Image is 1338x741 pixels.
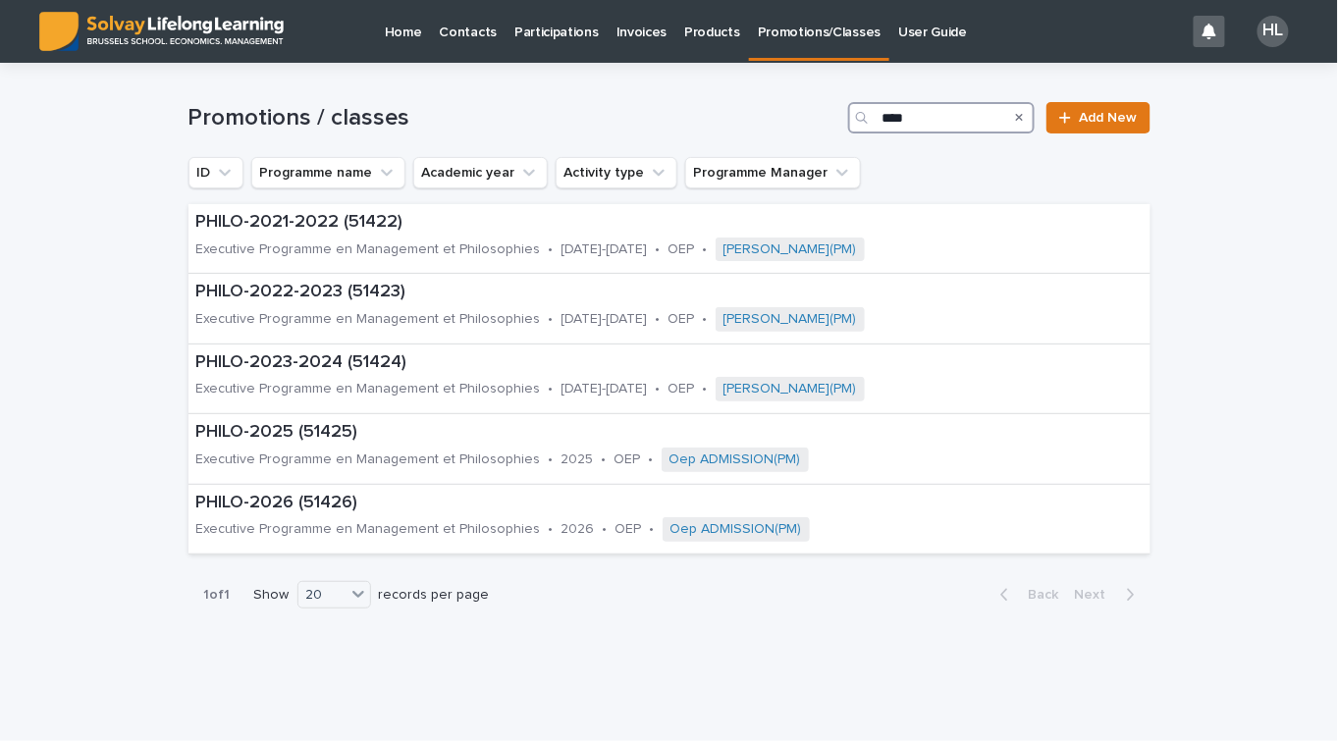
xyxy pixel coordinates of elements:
p: • [656,381,661,397]
a: PHILO-2025 (51425)Executive Programme en Management et Philosophies•2025•OEP•Oep ADMISSION(PM) [188,414,1151,484]
input: Search [848,102,1035,133]
p: 2026 [562,521,595,538]
p: Executive Programme en Management et Philosophies [196,311,541,328]
p: PHILO-2021-2022 (51422) [196,212,1076,234]
p: OEP [669,241,695,258]
p: Executive Programme en Management et Philosophies [196,241,541,258]
p: PHILO-2022-2023 (51423) [196,282,1079,303]
a: [PERSON_NAME](PM) [723,241,857,258]
h1: Promotions / classes [188,104,841,132]
span: Next [1075,588,1118,602]
p: [DATE]-[DATE] [562,381,648,397]
span: Add New [1080,111,1138,125]
a: PHILO-2023-2024 (51424)Executive Programme en Management et Philosophies•[DATE]-[DATE]•OEP•[PERSO... [188,344,1151,414]
p: [DATE]-[DATE] [562,311,648,328]
p: 1 of 1 [188,571,246,619]
p: • [649,451,654,468]
a: Oep ADMISSION(PM) [670,521,802,538]
button: Programme name [251,157,405,188]
p: Executive Programme en Management et Philosophies [196,521,541,538]
div: HL [1258,16,1289,47]
a: Add New [1046,102,1150,133]
p: records per page [379,587,490,604]
button: Programme Manager [685,157,861,188]
p: • [703,311,708,328]
button: Activity type [556,157,677,188]
span: Back [1017,588,1059,602]
a: PHILO-2021-2022 (51422)Executive Programme en Management et Philosophies•[DATE]-[DATE]•OEP•[PERSO... [188,204,1151,274]
p: Show [254,587,290,604]
p: [DATE]-[DATE] [562,241,648,258]
button: Academic year [413,157,548,188]
p: • [703,381,708,397]
p: • [549,311,554,328]
p: • [656,311,661,328]
p: • [650,521,655,538]
p: 2025 [562,451,594,468]
p: • [549,381,554,397]
a: Oep ADMISSION(PM) [669,451,801,468]
p: Executive Programme en Management et Philosophies [196,451,541,468]
p: • [703,241,708,258]
button: Next [1067,586,1151,604]
button: Back [985,586,1067,604]
button: ID [188,157,243,188]
img: ED0IkcNQHGZZMpCVrDht [39,12,284,51]
p: • [656,241,661,258]
p: PHILO-2025 (51425) [196,422,975,444]
p: OEP [669,311,695,328]
p: • [603,521,608,538]
a: PHILO-2022-2023 (51423)Executive Programme en Management et Philosophies•[DATE]-[DATE]•OEP•[PERSO... [188,274,1151,344]
p: PHILO-2026 (51426) [196,493,976,514]
p: • [549,451,554,468]
p: • [602,451,607,468]
p: Executive Programme en Management et Philosophies [196,381,541,397]
p: OEP [615,451,641,468]
a: [PERSON_NAME](PM) [723,311,857,328]
p: PHILO-2023-2024 (51424) [196,352,1080,374]
p: OEP [669,381,695,397]
div: 20 [298,585,346,606]
p: OEP [615,521,642,538]
p: • [549,521,554,538]
p: • [549,241,554,258]
a: [PERSON_NAME](PM) [723,381,857,397]
a: PHILO-2026 (51426)Executive Programme en Management et Philosophies•2026•OEP•Oep ADMISSION(PM) [188,485,1151,555]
